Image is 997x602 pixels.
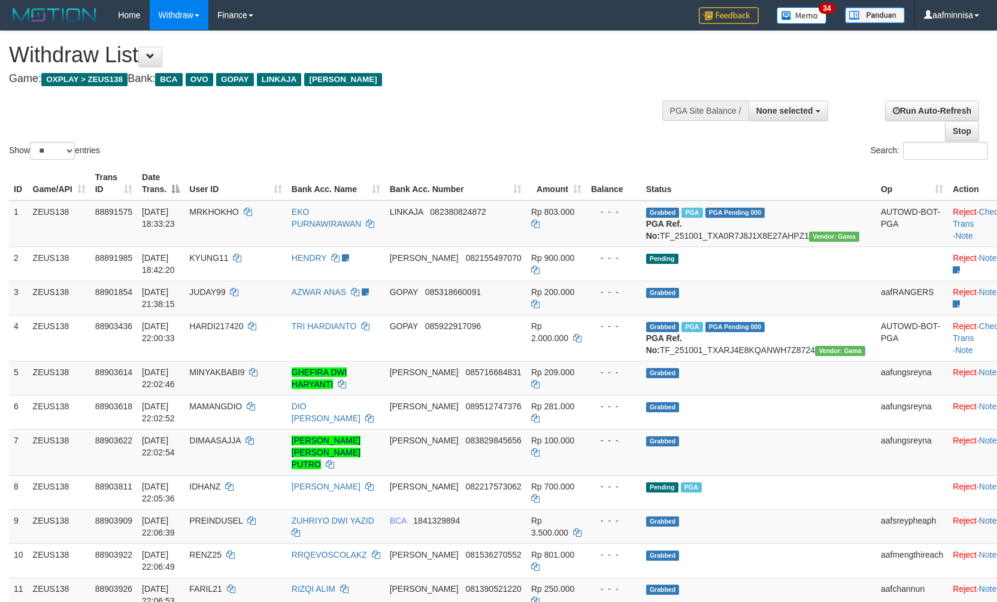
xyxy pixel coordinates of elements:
[591,434,637,446] div: - - -
[876,200,948,247] td: AUTOWD-BOT-PGA
[681,322,702,332] span: Marked by aafsreyleap
[646,219,682,241] b: PGA Ref. No:
[699,7,759,24] img: Feedback.jpg
[845,7,905,23] img: panduan.png
[945,121,979,141] a: Stop
[465,367,521,377] span: Copy 085716684831 to clipboard
[430,207,486,217] span: Copy 082380824872 to clipboard
[390,321,418,331] span: GOPAY
[885,101,979,121] a: Run Auto-Refresh
[390,584,459,594] span: [PERSON_NAME]
[979,436,997,445] a: Note
[979,402,997,411] a: Note
[189,367,244,377] span: MINYAKBABI9
[155,73,182,86] span: BCA
[586,166,641,200] th: Balance
[646,333,682,355] b: PGA Ref. No:
[646,254,678,264] span: Pending
[591,206,637,218] div: - - -
[756,106,813,115] span: None selected
[292,207,362,229] a: EKO PURNAWIRAWAN
[292,550,367,560] a: RRQEVOSCOLAKZ
[591,252,637,264] div: - - -
[390,402,459,411] span: [PERSON_NAME]
[9,543,28,577] td: 10
[465,550,521,560] span: Copy 081536270552 to clipboard
[979,253,997,263] a: Note
[681,482,702,492] span: Marked by aafchomsokheang
[95,367,132,377] span: 88903614
[819,3,835,14] span: 34
[591,320,637,332] div: - - -
[390,516,407,525] span: BCA
[142,207,175,229] span: [DATE] 18:33:23
[189,402,242,411] span: MAMANGDIO
[953,482,977,491] a: Reject
[705,322,765,332] span: PGA Pending
[591,366,637,378] div: - - -
[189,516,243,525] span: PREINDUSEL
[189,207,238,217] span: MRKHOKHO
[591,481,637,492] div: - - -
[28,475,90,509] td: ZEUS138
[9,247,28,281] td: 2
[9,361,28,395] td: 5
[646,436,680,446] span: Grabbed
[95,321,132,331] span: 88903436
[425,287,481,297] span: Copy 085318660091 to clipboard
[979,516,997,525] a: Note
[531,207,574,217] span: Rp 803.000
[292,436,360,469] a: [PERSON_NAME] [PERSON_NAME] PUTRO
[28,395,90,429] td: ZEUS138
[531,516,568,537] span: Rp 3.500.000
[142,550,175,571] span: [DATE] 22:06:49
[95,516,132,525] span: 88903909
[95,436,132,445] span: 88903622
[9,73,653,85] h4: Game: Bank:
[142,287,175,309] span: [DATE] 21:38:15
[531,321,568,343] span: Rp 2.000.000
[646,368,680,378] span: Grabbed
[641,200,876,247] td: TF_251001_TXA0R7J8J1X8E27AHPZ1
[591,583,637,595] div: - - -
[287,166,385,200] th: Bank Acc. Name: activate to sort column ascending
[646,516,680,527] span: Grabbed
[142,436,175,457] span: [DATE] 22:02:54
[425,321,481,331] span: Copy 085922917096 to clipboard
[979,550,997,560] a: Note
[641,166,876,200] th: Status
[465,402,521,411] span: Copy 089512747376 to clipboard
[257,73,302,86] span: LINKAJA
[641,315,876,361] td: TF_251001_TXARJ4E8KQANWH7Z8724
[9,166,28,200] th: ID
[465,584,521,594] span: Copy 081390521220 to clipboard
[186,73,213,86] span: OVO
[189,550,222,560] span: RENZ25
[903,142,988,160] input: Search:
[979,367,997,377] a: Note
[465,253,521,263] span: Copy 082155497070 to clipboard
[979,287,997,297] a: Note
[28,543,90,577] td: ZEUS138
[646,288,680,298] span: Grabbed
[955,231,973,241] a: Note
[646,585,680,595] span: Grabbed
[9,315,28,361] td: 4
[979,584,997,594] a: Note
[95,402,132,411] span: 88903618
[390,287,418,297] span: GOPAY
[41,73,128,86] span: OXPLAY > ZEUS138
[531,550,574,560] span: Rp 801.000
[292,482,360,491] a: [PERSON_NAME]
[292,253,327,263] a: HENDRY
[142,367,175,389] span: [DATE] 22:02:46
[531,367,574,377] span: Rp 209.000
[9,200,28,247] td: 1
[390,367,459,377] span: [PERSON_NAME]
[390,482,459,491] span: [PERSON_NAME]
[137,166,184,200] th: Date Trans.: activate to sort column descending
[9,43,653,67] h1: Withdraw List
[646,482,678,492] span: Pending
[385,166,526,200] th: Bank Acc. Number: activate to sort column ascending
[953,287,977,297] a: Reject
